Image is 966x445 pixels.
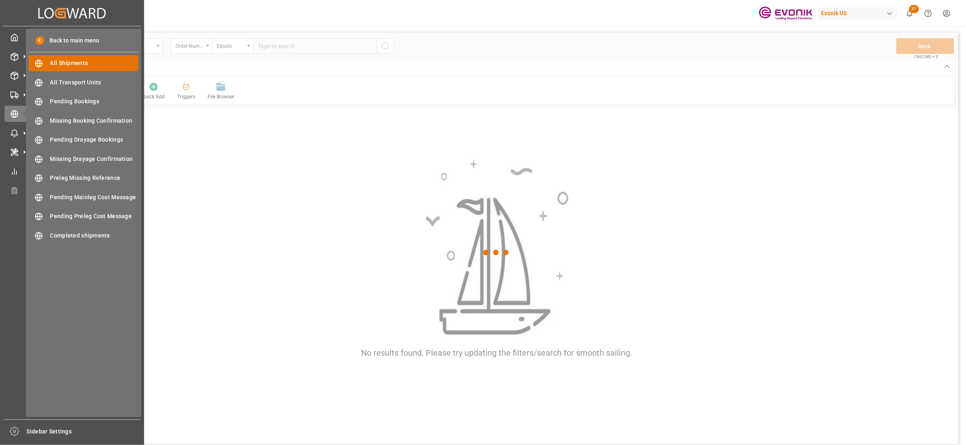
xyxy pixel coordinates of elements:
span: Missing Drayage Confirmation [50,155,139,163]
span: Pending Bookings [50,97,139,106]
button: show 21 new notifications [901,4,919,23]
a: All Transport Units [29,74,138,90]
a: My Reports [5,163,140,179]
span: All Shipments [50,59,139,68]
span: Completed shipments [50,231,139,240]
a: Completed shipments [29,227,138,243]
span: Preleg Missing Reference [50,174,139,182]
a: Pending Bookings [29,93,138,110]
a: All Shipments [29,55,138,71]
a: Missing Drayage Confirmation [29,151,138,167]
span: Pending Drayage Bookings [50,135,139,144]
a: Preleg Missing Reference [29,170,138,186]
span: Missing Booking Confirmation [50,116,139,125]
button: Evonik US [818,5,901,21]
span: All Transport Units [50,78,139,87]
a: Transport Planner [5,182,140,198]
a: Missing Booking Confirmation [29,112,138,128]
span: Sidebar Settings [27,427,141,436]
span: Pending Mainleg Cost Message [50,193,139,202]
button: Help Center [919,4,938,23]
div: Evonik US [818,7,897,19]
span: Pending Preleg Cost Message [50,212,139,221]
span: Back to main menu [44,36,100,45]
a: Pending Mainleg Cost Message [29,189,138,205]
span: 21 [909,5,919,13]
img: Evonik-brand-mark-Deep-Purple-RGB.jpeg_1700498283.jpeg [759,6,812,21]
a: My Cockpit [5,29,140,45]
a: Pending Preleg Cost Message [29,208,138,224]
a: Pending Drayage Bookings [29,132,138,148]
